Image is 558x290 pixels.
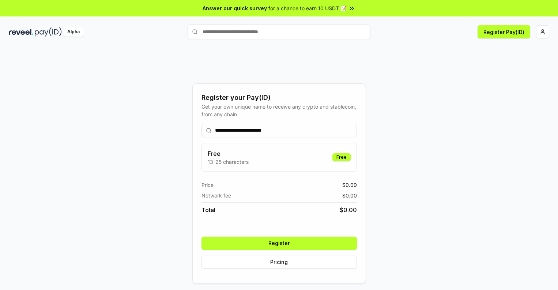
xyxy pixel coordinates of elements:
[201,206,215,214] span: Total
[203,4,267,12] span: Answer our quick survey
[208,158,249,166] p: 13-25 characters
[201,93,357,103] div: Register your Pay(ID)
[201,103,357,118] div: Get your own unique name to receive any crypto and stablecoin, from any chain
[208,149,249,158] h3: Free
[201,192,231,199] span: Network fee
[9,27,33,37] img: reveel_dark
[268,4,347,12] span: for a chance to earn 10 USDT 📝
[342,181,357,189] span: $ 0.00
[332,153,351,161] div: Free
[201,181,214,189] span: Price
[201,237,357,250] button: Register
[340,206,357,214] span: $ 0.00
[201,256,357,269] button: Pricing
[63,27,84,37] div: Alpha
[478,25,530,38] button: Register Pay(ID)
[342,192,357,199] span: $ 0.00
[35,27,62,37] img: pay_id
